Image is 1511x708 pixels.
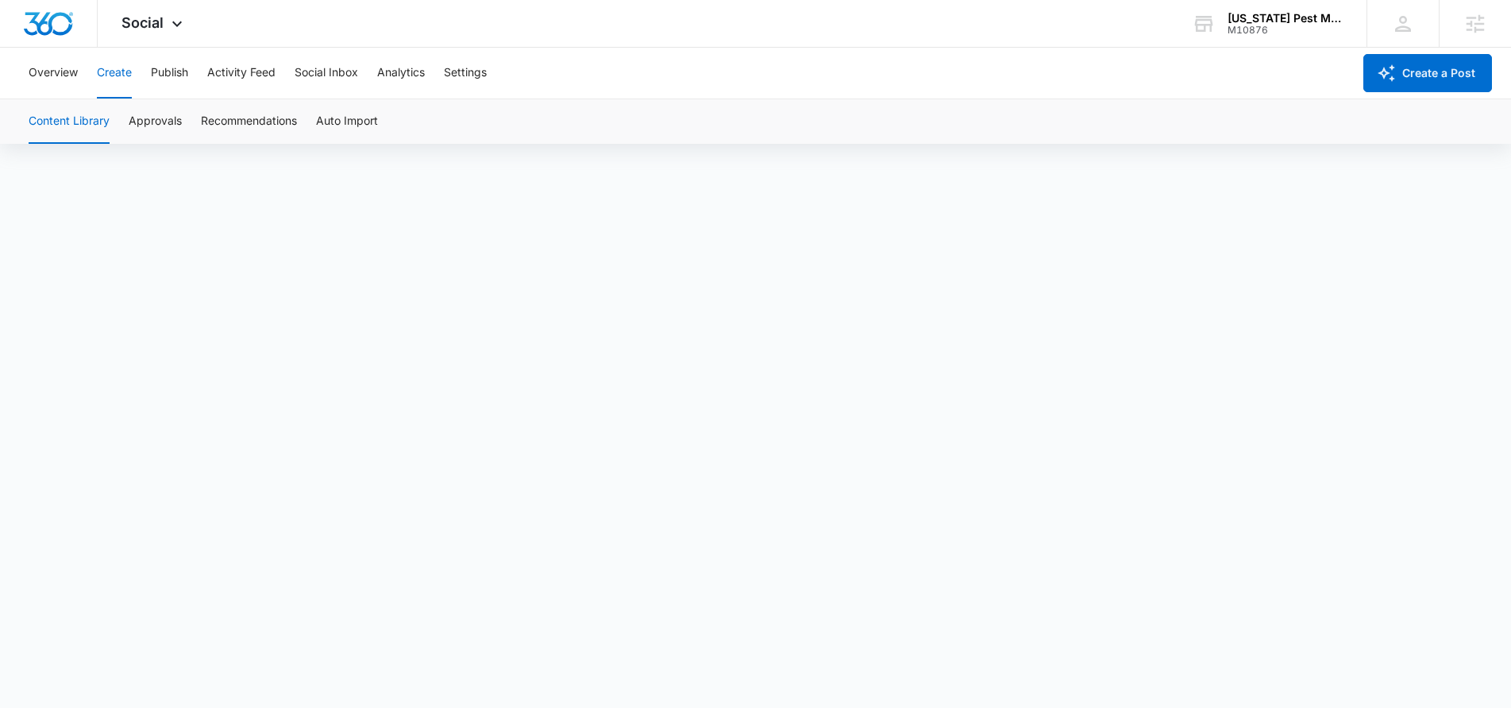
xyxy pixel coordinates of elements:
[316,99,378,144] button: Auto Import
[1363,54,1492,92] button: Create a Post
[29,99,110,144] button: Content Library
[129,99,182,144] button: Approvals
[121,14,164,31] span: Social
[207,48,276,99] button: Activity Feed
[377,48,425,99] button: Analytics
[97,48,132,99] button: Create
[1228,12,1343,25] div: account name
[151,48,188,99] button: Publish
[201,99,297,144] button: Recommendations
[295,48,358,99] button: Social Inbox
[1228,25,1343,36] div: account id
[444,48,487,99] button: Settings
[29,48,78,99] button: Overview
